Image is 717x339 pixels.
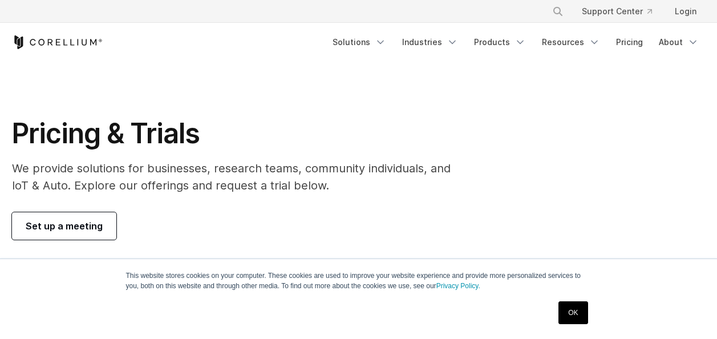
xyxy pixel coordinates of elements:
[26,219,103,233] span: Set up a meeting
[538,1,706,22] div: Navigation Menu
[573,1,661,22] a: Support Center
[652,32,706,53] a: About
[326,32,393,53] a: Solutions
[395,32,465,53] a: Industries
[12,35,103,49] a: Corellium Home
[436,282,480,290] a: Privacy Policy.
[12,116,467,151] h1: Pricing & Trials
[467,32,533,53] a: Products
[12,160,467,194] p: We provide solutions for businesses, research teams, community individuals, and IoT & Auto. Explo...
[126,271,592,291] p: This website stores cookies on your computer. These cookies are used to improve your website expe...
[326,32,706,53] div: Navigation Menu
[548,1,568,22] button: Search
[609,32,650,53] a: Pricing
[535,32,607,53] a: Resources
[12,212,116,240] a: Set up a meeting
[558,301,588,324] a: OK
[666,1,706,22] a: Login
